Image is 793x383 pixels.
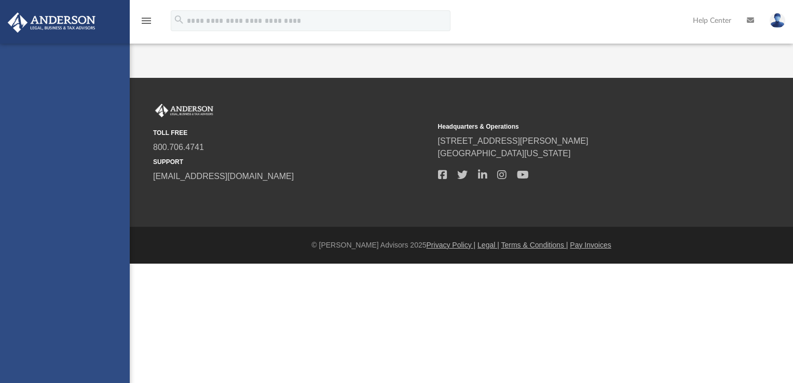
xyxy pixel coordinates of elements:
[501,241,568,249] a: Terms & Conditions |
[427,241,476,249] a: Privacy Policy |
[438,122,716,131] small: Headquarters & Operations
[153,172,294,181] a: [EMAIL_ADDRESS][DOMAIN_NAME]
[173,14,185,25] i: search
[438,136,589,145] a: [STREET_ADDRESS][PERSON_NAME]
[153,157,431,167] small: SUPPORT
[477,241,499,249] a: Legal |
[5,12,99,33] img: Anderson Advisors Platinum Portal
[140,20,153,27] a: menu
[770,13,785,28] img: User Pic
[153,143,204,152] a: 800.706.4741
[153,128,431,138] small: TOLL FREE
[570,241,611,249] a: Pay Invoices
[130,240,793,251] div: © [PERSON_NAME] Advisors 2025
[140,15,153,27] i: menu
[153,104,215,117] img: Anderson Advisors Platinum Portal
[438,149,571,158] a: [GEOGRAPHIC_DATA][US_STATE]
